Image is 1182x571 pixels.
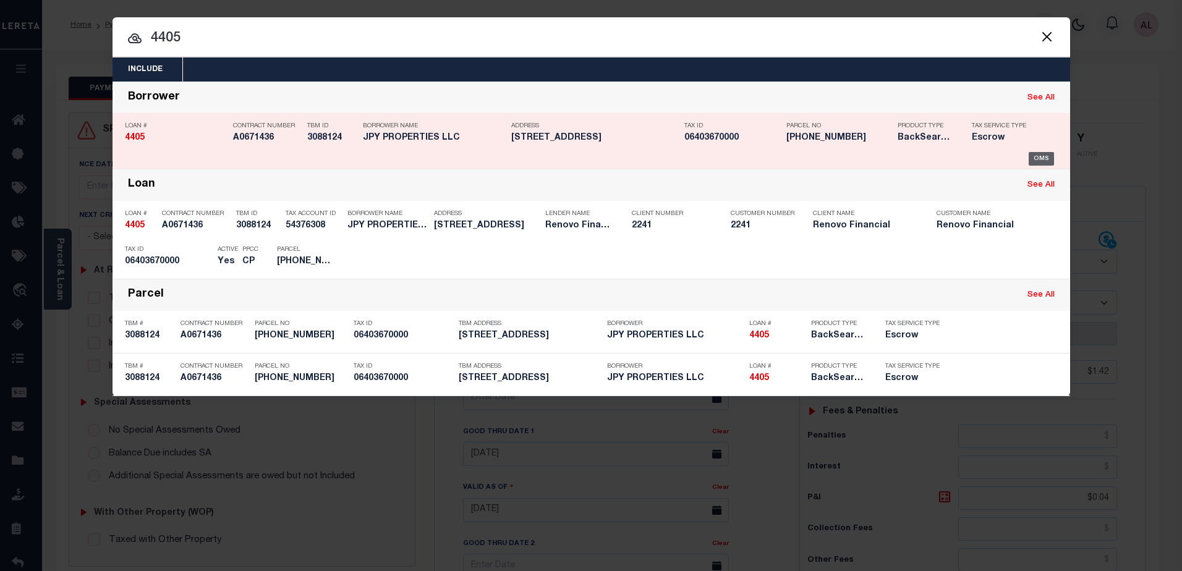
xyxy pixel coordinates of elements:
[749,331,769,340] strong: 4405
[128,91,180,105] div: Borrower
[125,363,174,370] p: TBM #
[125,221,145,230] strong: 4405
[545,221,613,231] h5: Renovo Financial
[218,246,238,253] p: Active
[125,210,156,218] p: Loan #
[545,210,613,218] p: Lender Name
[511,133,678,143] h5: 41 Yale Avenue Providence, RI 02908
[286,221,341,231] h5: 54376308
[354,373,453,384] h5: 06403670000
[459,331,601,341] h5: 41 Yale Avenue Providence, RI 02908
[749,320,805,328] p: Loan #
[125,133,227,143] h5: 4405
[363,122,505,130] p: Borrower Name
[181,331,249,341] h5: A0671436
[937,221,1042,231] h5: Renovo Financial
[347,221,428,231] h5: JPY PROPERTIES LLC
[811,320,867,328] p: Product Type
[255,373,347,384] h5: 064-0367-0000
[885,363,941,370] p: Tax Service Type
[307,133,357,143] h5: 3088124
[233,122,301,130] p: Contract Number
[813,221,918,231] h5: Renovo Financial
[125,133,145,142] strong: 4405
[459,363,601,370] p: TBM Address
[242,256,258,267] h5: CP
[125,256,211,267] h5: 06403670000
[125,331,174,341] h5: 3088124
[684,122,780,130] p: Tax ID
[632,221,712,231] h5: 2241
[898,122,953,130] p: Product Type
[1027,181,1055,189] a: See All
[749,374,769,383] strong: 4405
[236,221,279,231] h5: 3088124
[813,210,918,218] p: Client Name
[749,363,805,370] p: Loan #
[434,221,539,231] h5: 41 Yale Avenue Providence, RI 02908
[125,373,174,384] h5: 3088124
[607,331,743,341] h5: JPY PROPERTIES LLC
[277,246,333,253] p: Parcel
[749,331,805,341] h5: 4405
[885,331,941,341] h5: Escrow
[811,373,867,384] h5: BackSearch,Escrow
[181,363,249,370] p: Contract Number
[125,320,174,328] p: TBM #
[233,133,301,143] h5: A0671436
[1029,152,1054,166] div: OMS
[162,221,230,231] h5: A0671436
[1027,291,1055,299] a: See All
[972,133,1034,143] h5: Escrow
[632,210,712,218] p: Client Number
[354,363,453,370] p: Tax ID
[459,373,601,384] h5: 41 Yale Avenue Providence, RI 02908
[363,133,505,143] h5: JPY PROPERTIES LLC
[218,256,236,267] h5: Yes
[255,331,347,341] h5: 064-0367-0000
[749,373,805,384] h5: 4405
[128,288,164,302] div: Parcel
[125,221,156,231] h5: 4405
[459,320,601,328] p: TBM Address
[898,133,953,143] h5: BackSearch,Escrow
[1039,28,1055,44] button: Close
[113,28,1070,49] input: Start typing...
[937,210,1042,218] p: Customer Name
[347,210,428,218] p: Borrower Name
[684,133,780,143] h5: 06403670000
[307,122,357,130] p: TBM ID
[125,246,211,253] p: Tax ID
[181,320,249,328] p: Contract Number
[607,363,743,370] p: Borrower
[786,122,891,130] p: Parcel No
[354,331,453,341] h5: 06403670000
[128,178,155,192] div: Loan
[811,331,867,341] h5: BackSearch,Escrow
[607,373,743,384] h5: JPY PROPERTIES LLC
[511,122,678,130] p: Address
[277,256,333,267] h5: 064-0367-0000
[434,210,539,218] p: Address
[255,320,347,328] p: Parcel No
[242,246,258,253] p: PPCC
[162,210,230,218] p: Contract Number
[125,122,227,130] p: Loan #
[286,210,341,218] p: Tax Account ID
[731,221,793,231] h5: 2241
[786,133,891,143] h5: 064-0367-0000
[354,320,453,328] p: Tax ID
[1027,94,1055,102] a: See All
[972,122,1034,130] p: Tax Service Type
[236,210,279,218] p: TBM ID
[255,363,347,370] p: Parcel No
[731,210,794,218] p: Customer Number
[113,57,178,82] button: Include
[885,373,941,384] h5: Escrow
[885,320,941,328] p: Tax Service Type
[607,320,743,328] p: Borrower
[811,363,867,370] p: Product Type
[181,373,249,384] h5: A0671436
